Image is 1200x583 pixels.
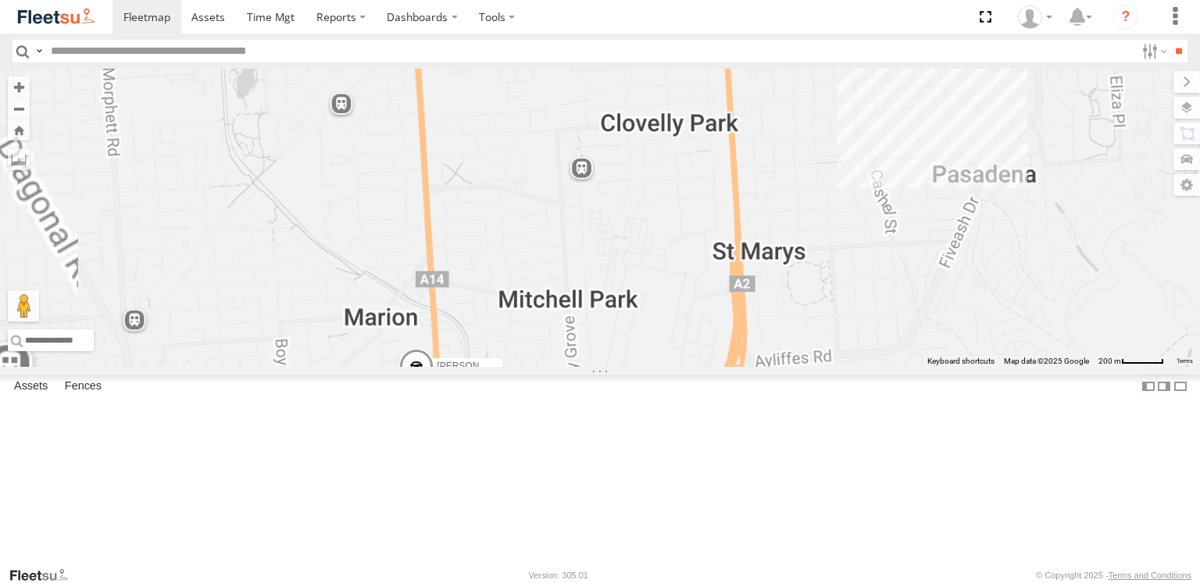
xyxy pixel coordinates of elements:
a: Terms and Conditions [1109,571,1191,580]
label: Search Query [33,40,45,62]
button: Keyboard shortcuts [927,356,995,367]
label: Map Settings [1173,174,1200,196]
div: Version: 305.01 [529,571,588,580]
label: Measure [8,148,30,170]
img: fleetsu-logo-horizontal.svg [16,6,97,27]
span: 200 m [1098,357,1121,365]
i: ? [1113,5,1138,30]
button: Zoom in [8,76,30,98]
label: Dock Summary Table to the Left [1141,375,1156,397]
div: © Copyright 2025 - [1036,571,1191,580]
label: Search Filter Options [1136,40,1170,62]
button: Drag Pegman onto the map to open Street View [8,290,39,322]
label: Dock Summary Table to the Right [1156,375,1172,397]
span: Map data ©2025 Google [1004,357,1089,365]
button: Zoom out [8,98,30,119]
span: [PERSON_NAME] [437,361,514,371]
button: Zoom Home [8,119,30,140]
a: Visit our Website [9,567,80,583]
a: Terms [1177,358,1193,364]
label: Hide Summary Table [1173,375,1188,397]
button: Map scale: 200 m per 51 pixels [1094,356,1169,367]
div: SA Health VDC [1012,5,1058,29]
label: Fences [57,375,109,397]
label: Assets [6,375,55,397]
